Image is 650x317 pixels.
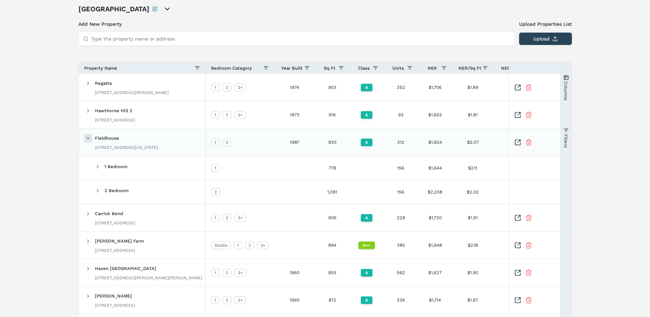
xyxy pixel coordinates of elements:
a: Inspect Comparable [514,214,521,221]
span: 1 Bedroom [105,164,127,169]
div: $1,706 [418,74,452,101]
span: Carrick Bend [95,211,123,216]
div: 1 [211,296,220,304]
div: -0.37% [493,74,562,101]
div: 385 [384,232,418,259]
div: 1 [234,241,242,249]
button: Remove Property From Portfolio [525,242,532,249]
div: $2,208 [418,180,452,204]
span: NER Growth (Weekly) [501,66,549,71]
div: 562 [384,259,418,286]
div: $1,948 [418,232,452,259]
div: 1 [211,111,220,119]
div: 2 [222,269,232,277]
span: [PERSON_NAME] [95,293,132,298]
div: 1960 [274,259,315,286]
a: Inspect Comparable [514,297,521,304]
div: 3+ [234,269,246,277]
div: 93 [384,101,418,128]
a: Inspect Comparable [514,111,521,118]
div: 903 [315,74,349,101]
div: 930 [315,129,349,156]
span: Filters [563,134,568,148]
span: 2 Bedroom [105,188,128,193]
div: 352 [384,74,418,101]
div: $1,662 [418,101,452,128]
div: 906 [315,204,349,231]
div: 3+ [234,296,246,304]
div: 1 [211,269,220,277]
div: A [361,269,372,277]
div: 778 [315,156,349,180]
div: $1,924 [418,129,452,156]
span: NER [428,66,437,71]
div: [STREET_ADDRESS][PERSON_NAME][PERSON_NAME] [95,275,202,281]
div: 2 [211,188,220,196]
div: $1.97 [452,286,493,314]
span: [PERSON_NAME] Farm [95,238,144,244]
button: Remove Property From Portfolio [525,139,532,146]
div: 894 [315,232,349,259]
div: 1973 [274,101,315,128]
div: -0.17% [493,156,562,180]
div: A [361,296,372,304]
div: $1.89 [452,74,493,101]
div: 3+ [234,111,246,119]
div: [STREET_ADDRESS][US_STATE] [95,145,158,150]
div: [STREET_ADDRESS] [95,248,144,253]
a: Inspect Comparable [514,84,521,91]
div: 312 [384,129,418,156]
div: 1987 [274,129,315,156]
a: Inspect Comparable [514,139,521,146]
div: $1.81 [452,101,493,128]
div: $1.91 [452,204,493,231]
span: Class [358,66,370,71]
div: 2 [222,214,232,222]
div: [STREET_ADDRESS] [95,220,135,226]
div: +0.37% [493,101,562,128]
h1: [GEOGRAPHIC_DATA] [78,4,149,14]
span: Year Built [281,66,303,71]
div: [STREET_ADDRESS] [95,117,135,123]
div: $2.07 [452,129,493,156]
div: 872 [315,286,349,314]
div: 2 [222,83,232,92]
span: Fieldhouse [95,136,119,141]
div: $1,644 [418,156,452,180]
div: 1 [211,214,220,222]
button: Remove Property From Portfolio [525,297,532,304]
button: open portfolio options [163,5,171,13]
div: $2.18 [452,232,493,259]
div: 916 [315,101,349,128]
div: 1 [211,83,220,92]
div: [STREET_ADDRESS] [95,303,135,308]
button: Rename this portfolio [152,4,158,14]
div: -0.18% [493,286,562,314]
div: A++ [358,242,375,249]
button: Remove Property From Portfolio [525,269,532,276]
div: Studio [211,241,231,249]
div: 156 [384,156,418,180]
button: Remove Property From Portfolio [525,111,532,118]
div: -0.30% [493,180,562,204]
div: -0.30% [493,232,562,259]
span: Property Name [84,66,117,71]
div: A [361,111,372,119]
button: Remove Property From Portfolio [525,84,532,91]
div: 2 [245,241,254,249]
div: 3+ [257,241,269,249]
div: 2 [222,138,232,146]
label: Upload Properties List [519,21,572,27]
span: Units [392,66,404,71]
button: Remove Property From Portfolio [525,214,532,221]
input: Type the property name or address [91,32,511,46]
div: +0.46% [493,259,562,286]
div: 1990 [274,286,315,314]
div: $2.02 [452,180,493,204]
div: [STREET_ADDRESS][PERSON_NAME] [95,90,169,95]
div: A [361,214,372,222]
span: NER/Sq Ft [458,66,481,71]
div: 1 [211,138,220,146]
div: A [361,84,372,91]
span: Bedroom Category [211,66,252,71]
